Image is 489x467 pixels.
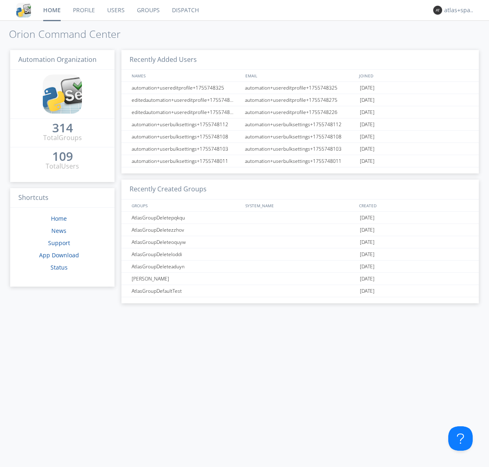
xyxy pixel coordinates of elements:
[357,70,471,81] div: JOINED
[121,82,479,94] a: automation+usereditprofile+1755748325automation+usereditprofile+1755748325[DATE]
[52,152,73,160] div: 109
[130,118,242,130] div: automation+userbulksettings+1755748112
[360,94,374,106] span: [DATE]
[360,273,374,285] span: [DATE]
[121,236,479,248] a: AtlasGroupDeleteoquyw[DATE]
[48,239,70,247] a: Support
[130,273,242,285] div: [PERSON_NAME]
[243,155,358,167] div: automation+userbulksettings+1755748011
[433,6,442,15] img: 373638.png
[43,133,82,143] div: Total Groups
[360,106,374,118] span: [DATE]
[360,118,374,131] span: [DATE]
[121,155,479,167] a: automation+userbulksettings+1755748011automation+userbulksettings+1755748011[DATE]
[130,82,242,94] div: automation+usereditprofile+1755748325
[121,248,479,261] a: AtlasGroupDeleteloddi[DATE]
[130,155,242,167] div: automation+userbulksettings+1755748011
[121,224,479,236] a: AtlasGroupDeletezzhov[DATE]
[130,106,242,118] div: editedautomation+usereditprofile+1755748226
[51,227,66,235] a: News
[18,55,97,64] span: Automation Organization
[360,236,374,248] span: [DATE]
[52,124,73,132] div: 314
[121,131,479,143] a: automation+userbulksettings+1755748108automation+userbulksettings+1755748108[DATE]
[43,75,82,114] img: cddb5a64eb264b2086981ab96f4c1ba7
[360,224,374,236] span: [DATE]
[243,94,358,106] div: automation+usereditprofile+1755748275
[51,215,67,222] a: Home
[52,152,73,162] a: 109
[121,261,479,273] a: AtlasGroupDeleteaduyn[DATE]
[130,200,241,211] div: GROUPS
[130,236,242,248] div: AtlasGroupDeleteoquyw
[121,273,479,285] a: [PERSON_NAME][DATE]
[243,70,357,81] div: EMAIL
[130,94,242,106] div: editedautomation+usereditprofile+1755748275
[243,82,358,94] div: automation+usereditprofile+1755748325
[130,212,242,224] div: AtlasGroupDeletepqkqu
[360,285,374,297] span: [DATE]
[121,180,479,200] h3: Recently Created Groups
[130,261,242,272] div: AtlasGroupDeleteaduyn
[243,118,358,130] div: automation+userbulksettings+1755748112
[357,200,471,211] div: CREATED
[130,143,242,155] div: automation+userbulksettings+1755748103
[121,212,479,224] a: AtlasGroupDeletepqkqu[DATE]
[16,3,31,18] img: cddb5a64eb264b2086981ab96f4c1ba7
[360,261,374,273] span: [DATE]
[130,224,242,236] div: AtlasGroupDeletezzhov
[444,6,475,14] div: atlas+spanish0002
[360,212,374,224] span: [DATE]
[46,162,79,171] div: Total Users
[52,124,73,133] a: 314
[130,285,242,297] div: AtlasGroupDefaultTest
[130,131,242,143] div: automation+userbulksettings+1755748108
[243,143,358,155] div: automation+userbulksettings+1755748103
[360,155,374,167] span: [DATE]
[121,143,479,155] a: automation+userbulksettings+1755748103automation+userbulksettings+1755748103[DATE]
[121,118,479,131] a: automation+userbulksettings+1755748112automation+userbulksettings+1755748112[DATE]
[130,248,242,260] div: AtlasGroupDeleteloddi
[243,106,358,118] div: automation+usereditprofile+1755748226
[360,143,374,155] span: [DATE]
[360,131,374,143] span: [DATE]
[121,285,479,297] a: AtlasGroupDefaultTest[DATE]
[121,106,479,118] a: editedautomation+usereditprofile+1755748226automation+usereditprofile+1755748226[DATE]
[121,94,479,106] a: editedautomation+usereditprofile+1755748275automation+usereditprofile+1755748275[DATE]
[10,188,115,208] h3: Shortcuts
[360,82,374,94] span: [DATE]
[39,251,79,259] a: App Download
[130,70,241,81] div: NAMES
[243,131,358,143] div: automation+userbulksettings+1755748108
[243,200,357,211] div: SYSTEM_NAME
[448,426,473,451] iframe: Toggle Customer Support
[121,50,479,70] h3: Recently Added Users
[360,248,374,261] span: [DATE]
[51,263,68,271] a: Status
